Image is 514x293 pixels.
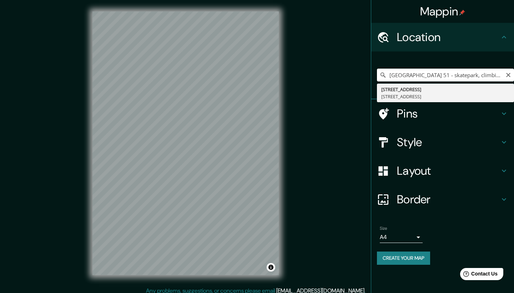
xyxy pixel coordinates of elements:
[459,10,465,15] img: pin-icon.png
[397,106,500,121] h4: Pins
[267,263,275,272] button: Toggle attribution
[371,99,514,128] div: Pins
[381,86,510,93] div: [STREET_ADDRESS]
[92,11,279,275] canvas: Map
[380,232,423,243] div: A4
[397,135,500,149] h4: Style
[371,23,514,51] div: Location
[397,30,500,44] h4: Location
[377,69,514,81] input: Pick your city or area
[377,252,430,265] button: Create your map
[397,164,500,178] h4: Layout
[381,93,510,100] div: [STREET_ADDRESS]
[450,265,506,285] iframe: Help widget launcher
[371,185,514,214] div: Border
[380,225,387,232] label: Size
[505,71,511,78] button: Clear
[420,4,465,19] h4: Mappin
[371,128,514,157] div: Style
[371,157,514,185] div: Layout
[397,192,500,207] h4: Border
